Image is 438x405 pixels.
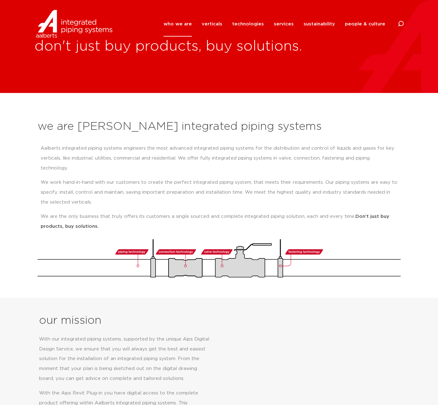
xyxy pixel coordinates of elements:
[164,11,385,37] nav: Menu
[345,11,385,37] a: people & culture
[41,178,398,207] p: We work hand-in-hand with our customers to create the perfect integrated piping system, that meet...
[41,143,398,173] p: Aalberts integrated piping systems engineers the most advanced integrated piping systems for the ...
[304,11,335,37] a: sustainability
[164,11,192,37] a: who we are
[232,11,264,37] a: technologies
[39,313,221,328] h2: our mission
[39,334,212,384] p: With our integrated piping systems, supported by the unique Aips Digital Design Service, we ensur...
[202,11,222,37] a: verticals
[41,212,398,231] p: We are the only business that truly offers its customers a single sourced and complete integrated...
[38,119,401,134] h2: we are [PERSON_NAME] integrated piping systems
[274,11,294,37] a: services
